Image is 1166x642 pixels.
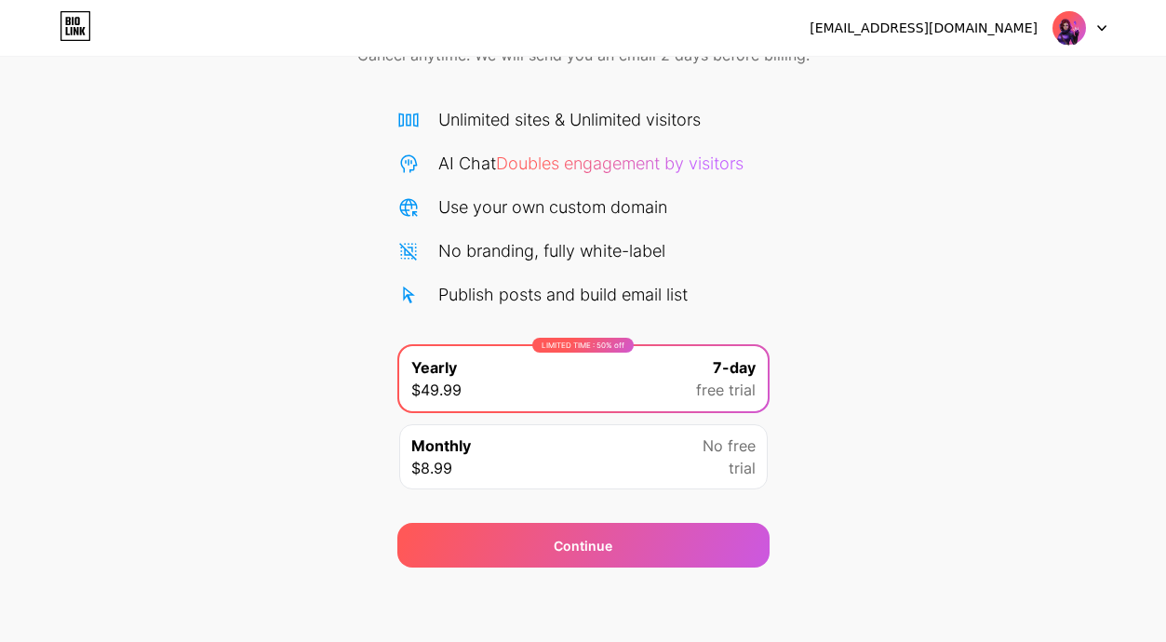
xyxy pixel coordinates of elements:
[438,282,688,307] div: Publish posts and build email list
[810,19,1038,38] div: [EMAIL_ADDRESS][DOMAIN_NAME]
[703,435,756,457] span: No free
[1052,10,1087,46] img: malangbet
[438,151,744,176] div: AI Chat
[713,356,756,379] span: 7-day
[411,356,457,379] span: Yearly
[554,536,612,555] div: Continue
[411,435,471,457] span: Monthly
[438,194,667,220] div: Use your own custom domain
[411,379,462,401] span: $49.99
[438,107,701,132] div: Unlimited sites & Unlimited visitors
[496,154,744,173] span: Doubles engagement by visitors
[729,457,756,479] span: trial
[696,379,756,401] span: free trial
[532,338,634,353] div: LIMITED TIME : 50% off
[438,238,665,263] div: No branding, fully white-label
[411,457,452,479] span: $8.99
